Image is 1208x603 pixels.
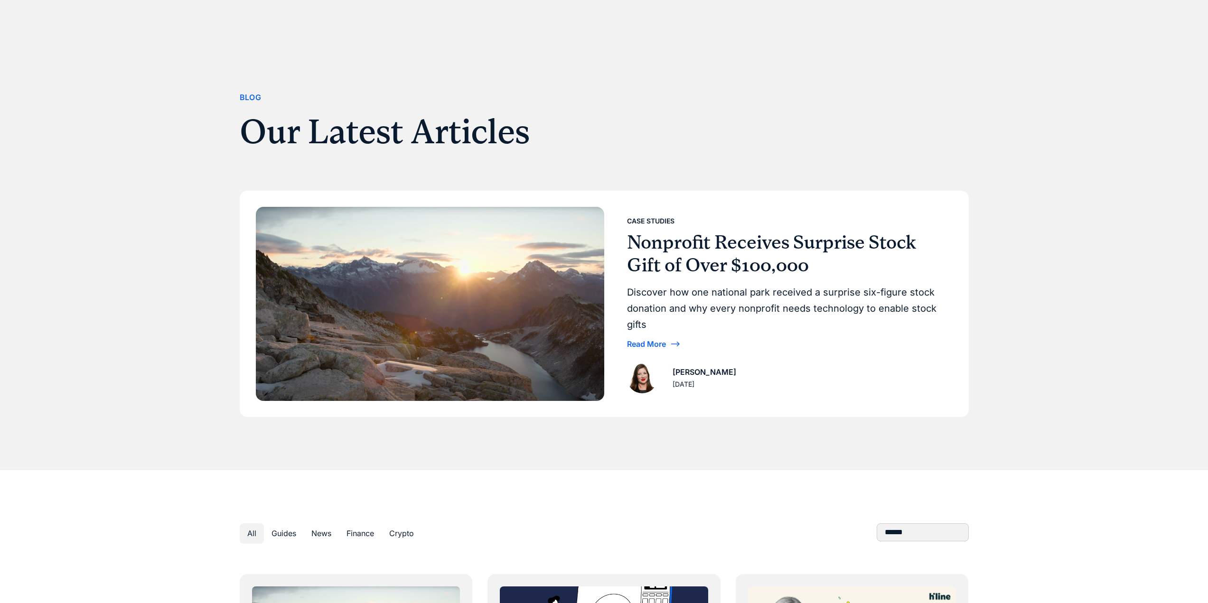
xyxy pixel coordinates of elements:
div: Blog [240,91,262,104]
div: Finance [346,527,374,540]
div: News [311,527,331,540]
div: Crypto [389,527,414,540]
div: [DATE] [673,379,694,390]
h1: Our Latest Articles [240,111,726,152]
div: Discover how one national park received a surprise six-figure stock donation and why every nonpro... [627,284,945,333]
div: Guides [272,527,296,540]
div: Case Studies [627,215,674,227]
form: Blog Search [877,523,969,541]
h3: Nonprofit Receives Surprise Stock Gift of Over $100,000 [627,231,945,277]
div: Read More [627,340,666,348]
div: [PERSON_NAME] [673,366,736,379]
a: Case StudiesNonprofit Receives Surprise Stock Gift of Over $100,000Discover how one national park... [241,192,968,416]
div: All [247,527,256,540]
